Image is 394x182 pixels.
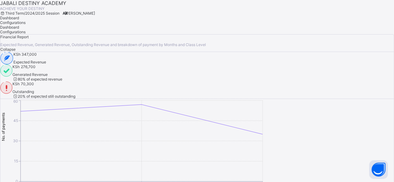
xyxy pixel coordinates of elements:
[14,159,18,163] tspan: 15
[13,118,18,123] tspan: 45
[12,89,75,94] span: Outstanding
[13,60,46,64] span: Expected Revenue
[12,77,62,82] span: 80 % of expected revenue
[65,11,95,16] span: [PERSON_NAME]
[13,138,18,143] tspan: 30
[13,99,18,104] tspan: 60
[12,82,34,86] span: KSh 70,300
[0,52,13,64] img: expected-2.4343d3e9d0c965b919479240f3db56ac.svg
[13,52,37,57] span: KSh 347,000
[0,64,12,77] img: paid-1.3eb1404cbcb1d3b736510a26bbfa3ccb.svg
[12,64,35,69] span: KSh 276,700
[0,42,206,47] span: Expected Revenue, Generated Revenue, Outstanding Revenue and breakdown of payment by Months and C...
[63,11,68,16] span: AK
[12,72,62,77] span: Generated Revenue
[0,47,16,52] span: Collapse
[12,94,75,99] span: 20 % of expected still outstanding
[0,35,29,39] span: Financial Report
[0,82,12,94] img: outstanding-1.146d663e52f09953f639664a84e30106.svg
[369,160,388,179] button: Open asap
[1,113,6,141] tspan: No. of payments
